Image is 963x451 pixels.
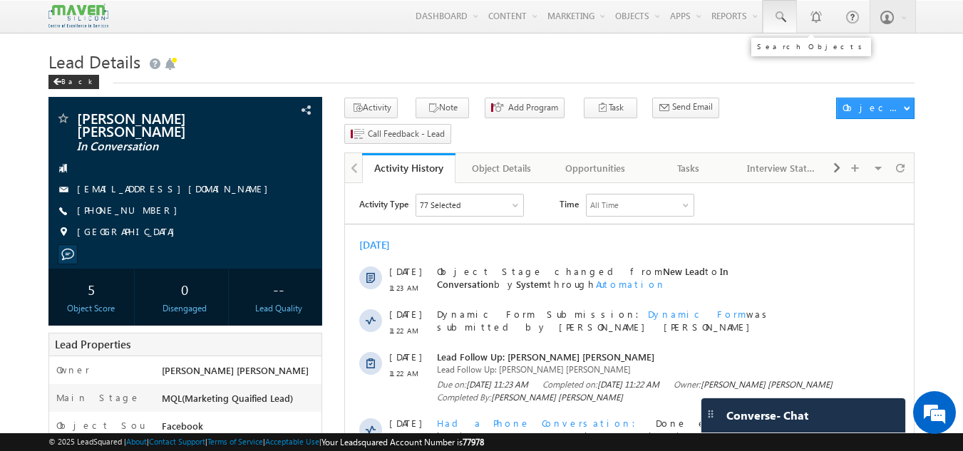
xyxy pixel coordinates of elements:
[92,167,508,180] span: Lead Follow Up: [PERSON_NAME] [PERSON_NAME]
[508,101,558,114] span: Add Program
[92,311,508,361] div: by GagandipSingh [PERSON_NAME]<[PERSON_NAME][EMAIL_ADDRESS][DOMAIN_NAME]>.
[158,391,322,411] div: MQL(Marketing Quaified Lead)
[77,111,246,137] span: [PERSON_NAME] [PERSON_NAME]
[463,437,484,447] span: 77978
[44,98,87,111] span: 11:23 AM
[92,180,508,193] span: Lead Follow Up: [PERSON_NAME] [PERSON_NAME]
[92,234,486,284] span: Done ece With 76 % having 3 years work exp. she is travelling now ask me to share details she wil...
[416,98,469,118] button: Note
[92,311,500,349] span: Welcome to the Executive MTech in VLSI Design - Your Journey Begins Now!
[549,153,642,183] a: Opportunities
[48,75,99,89] div: Back
[44,82,76,95] span: [DATE]
[52,302,131,315] div: Object Score
[149,437,205,446] a: Contact Support
[329,195,488,208] span: Owner:
[92,195,183,208] span: Due on:
[158,419,322,439] div: Facebook
[843,101,903,114] div: Object Actions
[705,408,716,420] img: carter-drag
[560,160,629,177] div: Opportunities
[356,196,488,207] span: [PERSON_NAME] [PERSON_NAME]
[362,153,455,183] a: Activity History
[373,161,445,175] div: Activity History
[128,286,260,297] span: [PERSON_NAME] [PERSON_NAME]
[77,140,246,154] span: In Conversation
[251,95,321,107] span: Automation
[19,132,260,338] textarea: Type your message and hit 'Enter'
[303,125,401,137] span: Dynamic Form
[44,311,76,324] span: [DATE]
[92,234,299,246] span: Had a Phone Conversation
[171,95,202,107] span: System
[52,276,131,302] div: 5
[736,153,829,183] a: Interview Status
[747,160,816,177] div: Interview Status
[265,437,319,446] a: Acceptable Use
[55,337,130,351] span: Lead Properties
[44,167,76,180] span: [DATE]
[92,125,508,150] span: Dynamic Form Submission: was submitted by [PERSON_NAME] [PERSON_NAME]
[92,374,508,400] span: Dynamic Form Submission: was submitted by [PERSON_NAME] [PERSON_NAME]
[48,4,108,28] img: Custom Logo
[145,276,225,302] div: 0
[56,419,148,445] label: Object Source
[239,276,318,302] div: --
[14,56,61,68] div: [DATE]
[215,11,234,32] span: Time
[44,141,87,154] span: 11:22 AM
[44,125,76,138] span: [DATE]
[145,302,225,315] div: Disengaged
[74,75,240,93] div: Chat with us now
[197,195,314,208] span: Completed on:
[194,350,259,369] em: Start Chat
[126,437,147,446] a: About
[239,302,318,315] div: Lead Quality
[533,246,547,263] span: +5
[44,250,87,263] span: 11:22 AM
[234,7,268,41] div: Minimize live chat window
[92,311,359,323] span: Sent email with subject
[146,209,278,219] span: [PERSON_NAME] [PERSON_NAME]
[485,98,565,118] button: Add Program
[77,204,185,218] span: [PHONE_NUMBER]
[245,16,274,28] div: All Time
[56,363,90,376] label: Owner
[92,82,383,107] span: Object Stage changed from to by through
[757,42,865,51] div: Search Objects
[48,74,106,86] a: Back
[77,225,182,239] span: [GEOGRAPHIC_DATA]
[92,208,278,221] span: Completed By:
[252,196,314,207] span: [DATE] 11:22 AM
[44,184,87,197] span: 11:22 AM
[270,286,332,297] span: [DATE] 11:22 AM
[75,16,115,28] div: 77 Selected
[321,437,484,447] span: Your Leadsquared Account Number is
[92,82,383,107] span: In Conversation
[303,374,401,386] span: Dynamic Form
[344,124,451,145] button: Call Feedback - Lead
[672,100,713,113] span: Send Email
[368,128,445,140] span: Call Feedback - Lead
[654,160,723,177] div: Tasks
[162,364,309,376] span: [PERSON_NAME] [PERSON_NAME]
[584,98,637,118] button: Task
[344,98,398,118] button: Activity
[56,391,140,404] label: Main Stage
[455,153,549,183] a: Object Details
[48,435,484,449] span: © 2025 LeadSquared | | | | |
[77,182,275,195] a: [EMAIL_ADDRESS][DOMAIN_NAME]
[44,374,76,387] span: [DATE]
[92,286,508,299] span: Added by on
[318,82,360,94] span: New Lead
[14,11,63,32] span: Activity Type
[207,437,263,446] a: Terms of Service
[642,153,736,183] a: Tasks
[24,75,60,93] img: d_60004797649_company_0_60004797649
[652,98,719,118] button: Send Email
[44,328,87,341] span: 11:22 AM
[726,409,808,422] span: Converse - Chat
[44,234,76,247] span: [DATE]
[121,196,183,207] span: [DATE] 11:23 AM
[44,390,87,403] span: 11:22 AM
